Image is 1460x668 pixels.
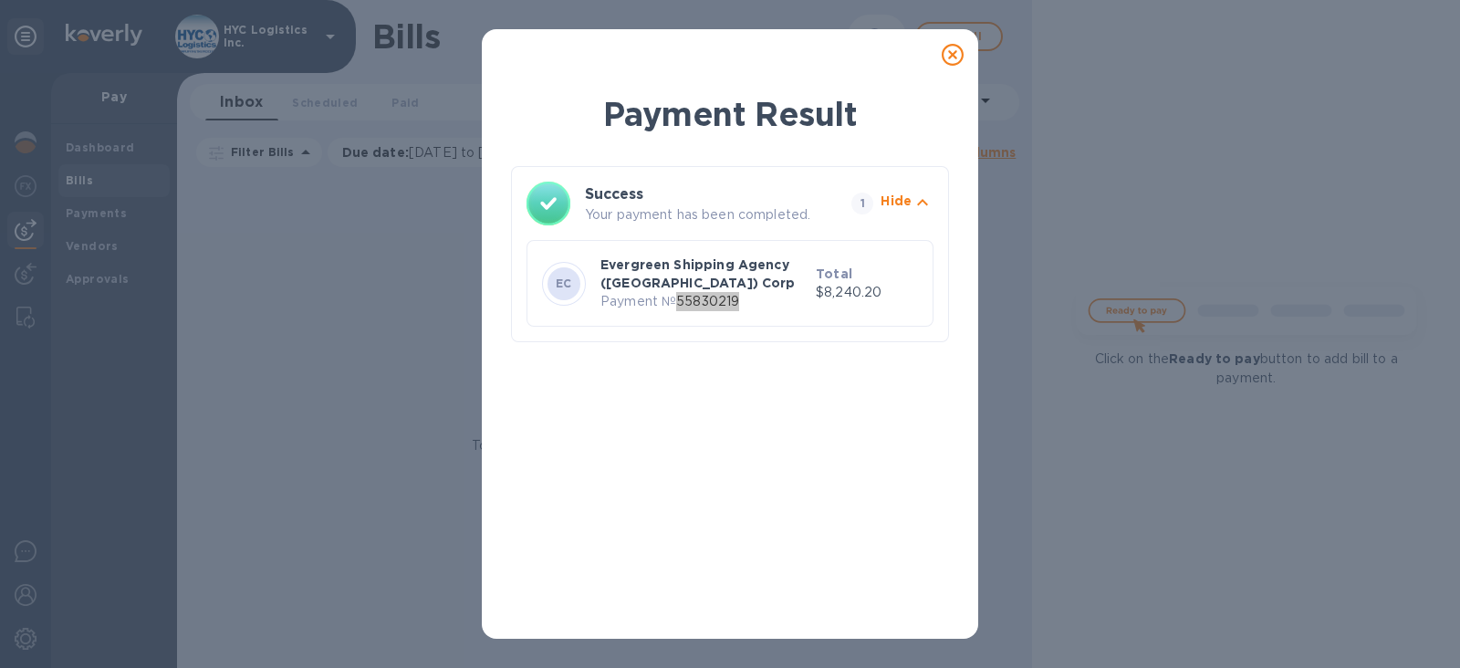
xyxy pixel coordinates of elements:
[816,266,852,281] b: Total
[585,205,844,224] p: Your payment has been completed.
[851,193,873,214] span: 1
[511,91,949,137] h1: Payment Result
[600,256,808,292] p: Evergreen Shipping Agency ([GEOGRAPHIC_DATA]) Corp
[556,277,572,290] b: EC
[585,183,819,205] h3: Success
[600,292,808,311] p: Payment № 55830219
[816,283,918,302] p: $8,240.20
[881,192,933,216] button: Hide
[881,192,912,210] p: Hide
